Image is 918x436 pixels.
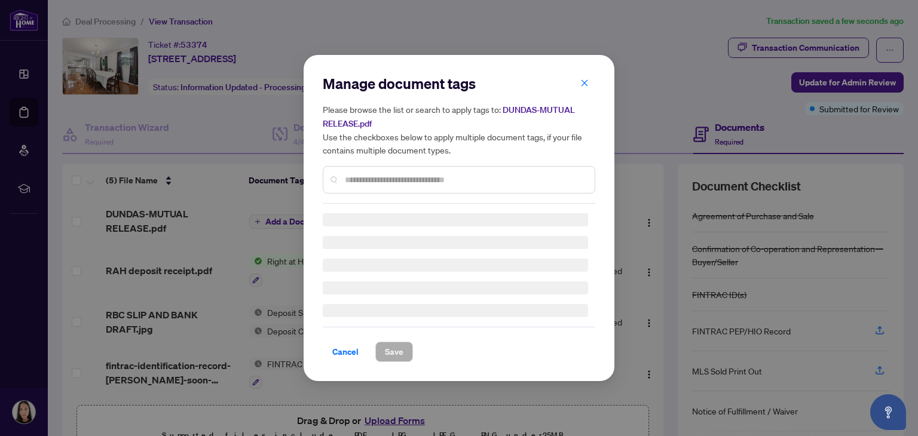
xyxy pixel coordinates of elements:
[332,342,359,361] span: Cancel
[323,103,595,156] h5: Please browse the list or search to apply tags to: Use the checkboxes below to apply multiple doc...
[580,79,589,87] span: close
[870,394,906,430] button: Open asap
[375,342,413,362] button: Save
[323,74,595,93] h2: Manage document tags
[323,342,368,362] button: Cancel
